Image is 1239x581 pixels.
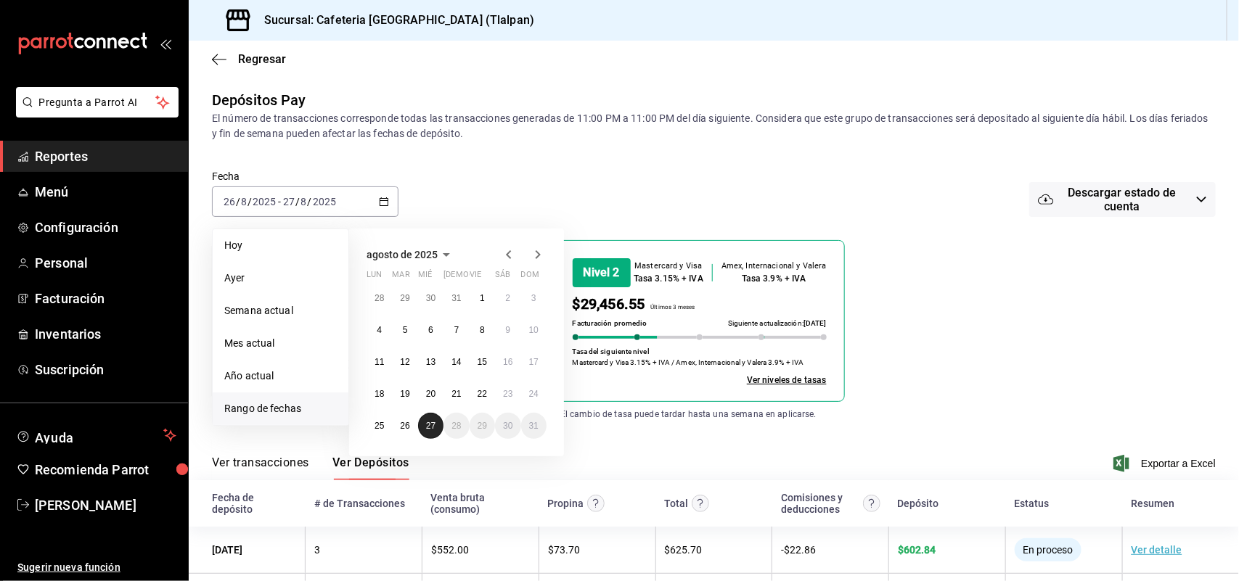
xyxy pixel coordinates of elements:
[898,498,939,509] div: Depósito
[495,381,520,407] button: 23 de agosto de 2025
[212,52,286,66] button: Regresar
[236,196,240,207] span: /
[1014,498,1049,509] div: Estatus
[664,498,688,509] div: Total
[35,289,176,308] span: Facturación
[454,325,459,335] abbr: 7 de agosto de 2025
[529,357,539,367] abbr: 17 de agosto de 2025
[573,357,804,368] p: Mastercard y Visa 3.15% + IVA / Amex, Internacional y Valera 3.9% + IVA
[443,270,529,285] abbr: jueves
[367,413,392,439] button: 25 de agosto de 2025
[521,317,547,343] button: 10 de agosto de 2025
[212,172,398,182] label: Fecha
[16,87,179,118] button: Pregunta a Parrot AI
[495,349,520,375] button: 16 de agosto de 2025
[35,253,176,273] span: Personal
[160,38,171,49] button: open_drawer_menu
[295,196,300,207] span: /
[503,357,512,367] abbr: 16 de agosto de 2025
[224,401,337,416] span: Rango de fechas
[418,413,443,439] button: 27 de agosto de 2025
[367,246,455,263] button: agosto de 2025
[278,196,281,207] span: -
[248,196,252,207] span: /
[35,218,176,237] span: Configuración
[451,293,461,303] abbr: 31 de julio de 2025
[1054,186,1190,213] span: Descargar estado de cuenta
[418,349,443,375] button: 13 de agosto de 2025
[573,346,650,357] p: Tasa del siguiente nivel
[634,272,703,285] div: Tasa 3.15% + IVA
[443,285,469,311] button: 31 de julio de 2025
[224,271,337,286] span: Ayer
[35,360,176,379] span: Suscripción
[400,421,409,431] abbr: 26 de agosto de 2025
[35,182,176,202] span: Menú
[367,270,382,285] abbr: lunes
[478,421,487,431] abbr: 29 de agosto de 2025
[314,498,405,509] div: # de Transacciones
[480,293,485,303] abbr: 1 de agosto de 2025
[721,272,827,285] div: Tasa 3.9% + IVA
[529,421,539,431] abbr: 31 de agosto de 2025
[224,303,337,318] span: Semana actual
[521,381,547,407] button: 24 de agosto de 2025
[495,413,520,439] button: 30 de agosto de 2025
[308,196,312,207] span: /
[529,325,539,335] abbr: 10 de agosto de 2025
[35,427,158,444] span: Ayuda
[426,293,436,303] abbr: 30 de julio de 2025
[1131,498,1174,509] div: Resumen
[443,413,469,439] button: 28 de agosto de 2025
[418,317,443,343] button: 6 de agosto de 2025
[240,196,248,207] input: --
[665,544,703,556] span: $ 625.70
[470,270,481,285] abbr: viernes
[367,349,392,375] button: 11 de agosto de 2025
[634,260,703,273] div: Mastercard y Visa
[470,381,495,407] button: 22 de agosto de 2025
[332,456,409,480] button: Ver Depósitos
[495,317,520,343] button: 9 de agosto de 2025
[39,95,156,110] span: Pregunta a Parrot AI
[898,544,936,556] span: $ 602.84
[400,389,409,399] abbr: 19 de agosto de 2025
[503,389,512,399] abbr: 23 de agosto de 2025
[443,349,469,375] button: 14 de agosto de 2025
[367,285,392,311] button: 28 de julio de 2025
[223,196,236,207] input: --
[573,295,645,313] span: $29,456.55
[503,421,512,431] abbr: 30 de agosto de 2025
[400,293,409,303] abbr: 29 de julio de 2025
[367,381,392,407] button: 18 de agosto de 2025
[521,285,547,311] button: 3 de agosto de 2025
[1116,455,1216,472] button: Exportar a Excel
[224,336,337,351] span: Mes actual
[238,52,286,66] span: Regresar
[418,285,443,311] button: 30 de julio de 2025
[418,381,443,407] button: 20 de agosto de 2025
[224,238,337,253] span: Hoy
[375,357,384,367] abbr: 11 de agosto de 2025
[10,105,179,120] a: Pregunta a Parrot AI
[17,560,176,575] span: Sugerir nueva función
[224,368,337,384] span: Año actual
[400,357,409,367] abbr: 12 de agosto de 2025
[431,492,531,515] div: Venta bruta (consumo)
[426,389,436,399] abbr: 20 de agosto de 2025
[548,544,580,556] span: $ 73.70
[300,196,308,207] input: --
[645,303,695,315] p: Últimos 3 meses
[470,285,495,311] button: 1 de agosto de 2025
[35,460,176,479] span: Recomienda Parrot
[531,293,536,303] abbr: 3 de agosto de 2025
[375,389,384,399] abbr: 18 de agosto de 2025
[426,421,436,431] abbr: 27 de agosto de 2025
[747,374,827,387] a: Ver todos los niveles de tasas
[495,270,510,285] abbr: sábado
[189,527,306,574] td: [DATE]
[253,12,534,29] h3: Sucursal: Cafeteria [GEOGRAPHIC_DATA] (Tlalpan)
[392,381,417,407] button: 19 de agosto de 2025
[781,544,816,556] span: - $ 22.86
[521,349,547,375] button: 17 de agosto de 2025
